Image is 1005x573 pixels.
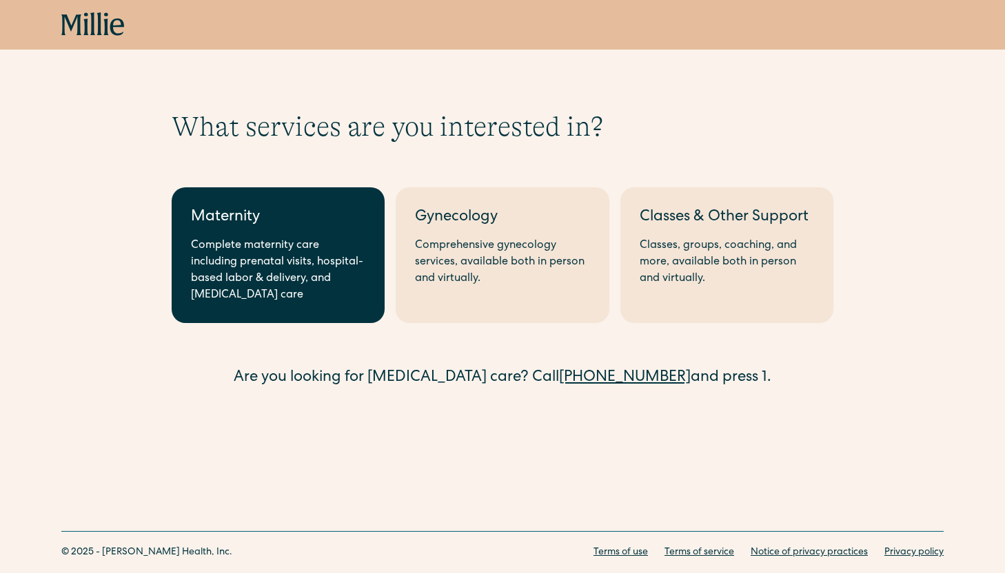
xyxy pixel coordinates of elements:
div: © 2025 - [PERSON_NAME] Health, Inc. [61,545,232,560]
div: Classes & Other Support [640,207,814,229]
div: Comprehensive gynecology services, available both in person and virtually. [415,238,589,287]
a: [PHONE_NUMBER] [559,371,691,386]
div: Maternity [191,207,365,229]
div: Classes, groups, coaching, and more, available both in person and virtually. [640,238,814,287]
div: Are you looking for [MEDICAL_DATA] care? Call and press 1. [172,367,833,390]
a: Terms of use [593,545,648,560]
a: Classes & Other SupportClasses, groups, coaching, and more, available both in person and virtually. [620,187,833,323]
a: GynecologyComprehensive gynecology services, available both in person and virtually. [396,187,609,323]
a: MaternityComplete maternity care including prenatal visits, hospital-based labor & delivery, and ... [172,187,385,323]
a: Privacy policy [884,545,944,560]
div: Gynecology [415,207,589,229]
a: Notice of privacy practices [751,545,868,560]
a: Terms of service [664,545,734,560]
div: Complete maternity care including prenatal visits, hospital-based labor & delivery, and [MEDICAL_... [191,238,365,304]
h1: What services are you interested in? [172,110,833,143]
